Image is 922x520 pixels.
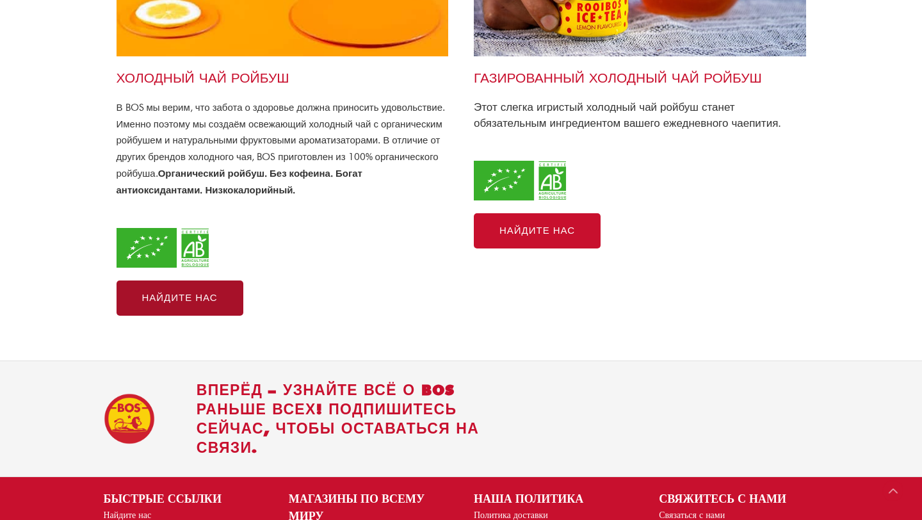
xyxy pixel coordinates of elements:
img: Холодный чай BOS [104,393,155,444]
a: Найдите нас [104,510,152,520]
font: Найдите нас [142,292,218,304]
font: Холодный чай ройбуш [117,70,289,86]
a: Газированный холодный чай ройбуш [474,70,762,86]
a: Найдите нас [474,213,601,248]
a: Политика доставки [474,510,548,520]
a: Найдите нас [117,280,243,316]
font: Найдите нас [499,225,575,236]
font: Этот слегка игристый холодный чай ройбуш станет обязательным ингредиентом вашего ежедневного чаеп... [474,101,781,129]
a: Связаться с нами [659,510,725,520]
font: Свяжитесь с нами [659,492,786,505]
font: В BOS мы верим, что забота о здоровье должна приносить удовольствие. Именно поэтому мы создаём ос... [117,102,446,179]
font: Вперёд – узнайте всё о BOS раньше всех! Подпишитесь сейчас, чтобы оставаться на связи. [197,381,479,456]
img: органический [474,161,570,200]
font: Органический ройбуш. Без кофеина. Богат антиоксидантами. Низкокалорийный. [117,168,362,196]
font: НАША ПОЛИТИКА [474,492,583,505]
img: органический [117,228,213,268]
font: БЫСТРЫЕ ССЫЛКИ [104,492,222,505]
